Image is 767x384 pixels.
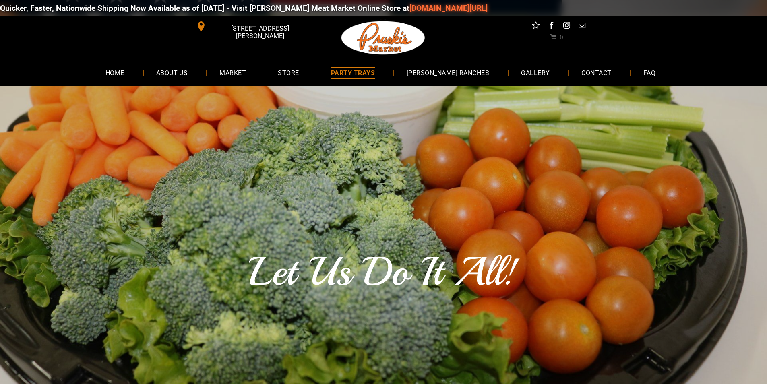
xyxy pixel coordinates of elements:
font: Let Us Do It All! [249,247,518,297]
a: [STREET_ADDRESS][PERSON_NAME] [190,20,314,33]
a: ABOUT US [144,62,200,83]
a: FAQ [631,62,668,83]
span: 0 [560,33,563,40]
span: [STREET_ADDRESS][PERSON_NAME] [208,21,312,44]
a: GALLERY [509,62,562,83]
a: Social network [531,20,541,33]
a: HOME [93,62,136,83]
a: MARKET [207,62,258,83]
a: email [577,20,587,33]
a: facebook [546,20,556,33]
a: instagram [561,20,572,33]
a: [PERSON_NAME] RANCHES [395,62,501,83]
img: Pruski-s+Market+HQ+Logo2-1920w.png [340,16,427,60]
a: PARTY TRAYS [319,62,387,83]
a: STORE [266,62,311,83]
a: CONTACT [569,62,623,83]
